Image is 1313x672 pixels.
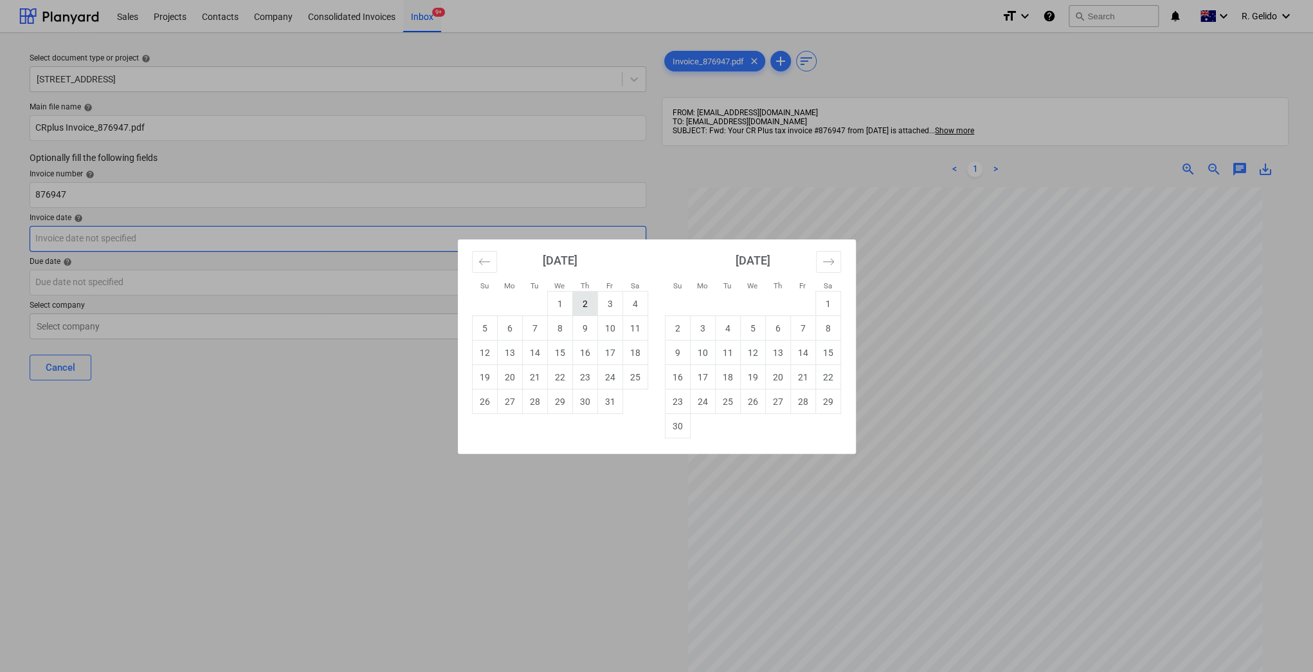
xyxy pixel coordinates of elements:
[472,365,497,389] td: Sunday, October 19, 2025
[547,341,572,365] td: Wednesday, October 15, 2025
[597,292,622,316] td: Friday, October 3, 2025
[697,281,708,290] small: Mo
[815,316,840,341] td: Saturday, November 8, 2025
[1249,610,1313,672] iframe: Chat Widget
[815,341,840,365] td: Saturday, November 15, 2025
[740,316,765,341] td: Wednesday, November 5, 2025
[715,316,740,341] td: Tuesday, November 4, 2025
[572,316,597,341] td: Thursday, October 9, 2025
[715,389,740,414] td: Tuesday, November 25, 2025
[480,281,489,290] small: Su
[815,389,840,414] td: Saturday, November 29, 2025
[597,316,622,341] td: Friday, October 10, 2025
[543,254,577,267] strong: [DATE]
[747,281,757,290] small: We
[665,341,690,365] td: Sunday, November 9, 2025
[740,341,765,365] td: Wednesday, November 12, 2025
[690,389,715,414] td: Monday, November 24, 2025
[547,389,572,414] td: Wednesday, October 29, 2025
[472,251,497,273] button: Move backward to switch to the previous month.
[572,389,597,414] td: Thursday, October 30, 2025
[799,281,806,290] small: Fr
[547,316,572,341] td: Wednesday, October 8, 2025
[572,292,597,316] td: Thursday, October 2, 2025
[472,389,497,414] td: Sunday, October 26, 2025
[606,281,613,290] small: Fr
[547,365,572,389] td: Wednesday, October 22, 2025
[673,281,682,290] small: Su
[497,316,522,341] td: Monday, October 6, 2025
[622,365,647,389] td: Saturday, October 25, 2025
[690,316,715,341] td: Monday, November 3, 2025
[690,365,715,389] td: Monday, November 17, 2025
[622,316,647,341] td: Saturday, October 11, 2025
[765,365,790,389] td: Thursday, November 20, 2025
[723,281,731,290] small: Tu
[790,341,815,365] td: Friday, November 14, 2025
[622,341,647,365] td: Saturday, October 18, 2025
[765,341,790,365] td: Thursday, November 13, 2025
[790,316,815,341] td: Friday, November 7, 2025
[815,365,840,389] td: Saturday, November 22, 2025
[504,281,515,290] small: Mo
[715,341,740,365] td: Tuesday, November 11, 2025
[790,365,815,389] td: Friday, November 21, 2025
[815,292,840,316] td: Saturday, November 1, 2025
[631,281,639,290] small: Sa
[497,341,522,365] td: Monday, October 13, 2025
[765,389,790,414] td: Thursday, November 27, 2025
[572,341,597,365] td: Thursday, October 16, 2025
[824,281,832,290] small: Sa
[572,365,597,389] td: Thursday, October 23, 2025
[581,281,589,290] small: Th
[665,389,690,414] td: Sunday, November 23, 2025
[740,365,765,389] td: Wednesday, November 19, 2025
[665,365,690,389] td: Sunday, November 16, 2025
[522,341,547,365] td: Tuesday, October 14, 2025
[597,341,622,365] td: Friday, October 17, 2025
[522,365,547,389] td: Tuesday, October 21, 2025
[736,254,770,267] strong: [DATE]
[472,316,497,341] td: Sunday, October 5, 2025
[522,316,547,341] td: Tuesday, October 7, 2025
[765,316,790,341] td: Thursday, November 6, 2025
[497,389,522,414] td: Monday, October 27, 2025
[547,292,572,316] td: Wednesday, October 1, 2025
[790,389,815,414] td: Friday, November 28, 2025
[497,365,522,389] td: Monday, October 20, 2025
[622,292,647,316] td: Saturday, October 4, 2025
[816,251,841,273] button: Move forward to switch to the next month.
[740,389,765,414] td: Wednesday, November 26, 2025
[690,341,715,365] td: Monday, November 10, 2025
[472,341,497,365] td: Sunday, October 12, 2025
[597,365,622,389] td: Friday, October 24, 2025
[665,316,690,341] td: Sunday, November 2, 2025
[530,281,538,290] small: Tu
[522,389,547,414] td: Tuesday, October 28, 2025
[774,281,782,290] small: Th
[554,281,565,290] small: We
[597,389,622,414] td: Friday, October 31, 2025
[715,365,740,389] td: Tuesday, November 18, 2025
[665,414,690,438] td: Sunday, November 30, 2025
[458,239,856,454] div: Calendar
